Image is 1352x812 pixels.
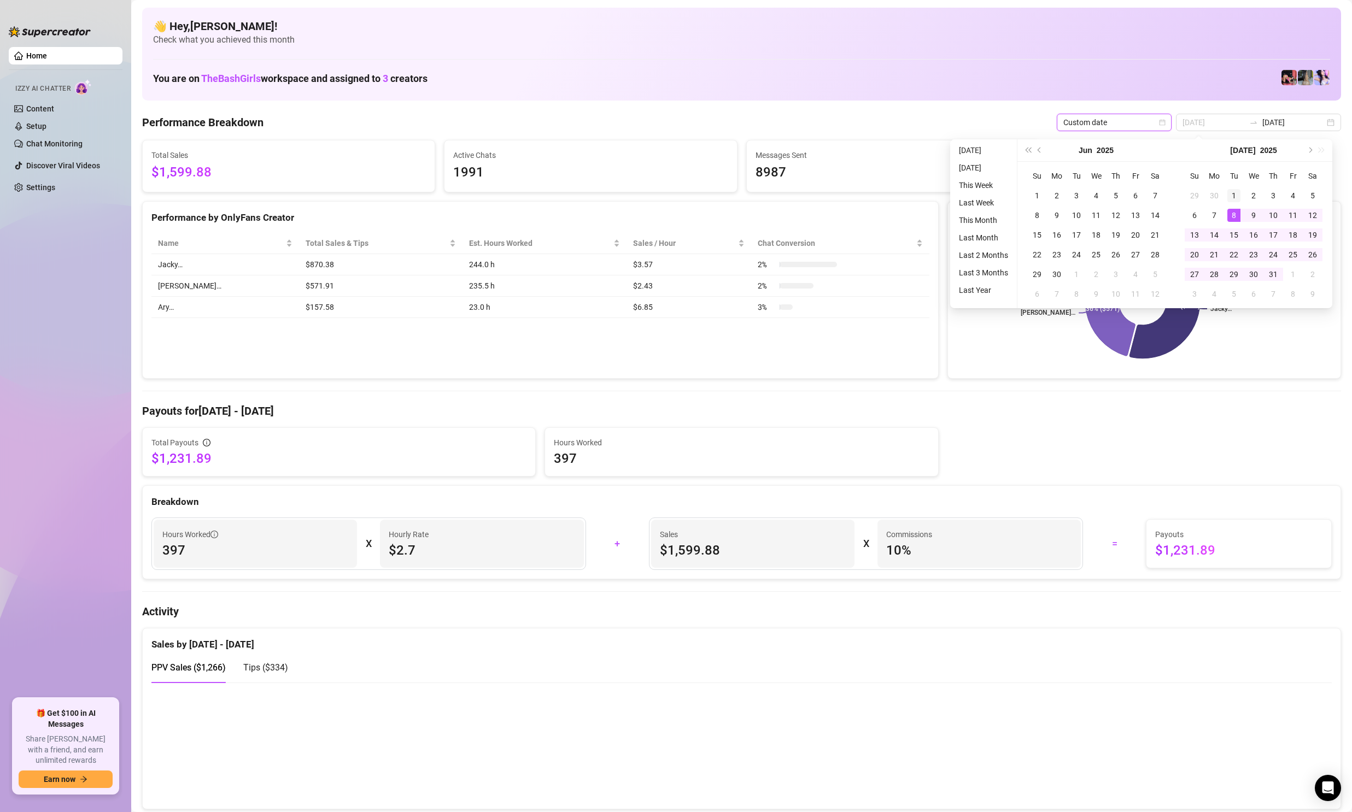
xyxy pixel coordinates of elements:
td: 2025-07-23 [1244,245,1263,264]
td: 2025-07-25 [1283,245,1303,264]
td: 2025-07-30 [1244,264,1263,284]
div: 19 [1306,228,1319,242]
td: 2025-06-20 [1126,225,1145,245]
div: 2 [1090,268,1103,281]
td: 2025-07-07 [1047,284,1067,304]
div: 25 [1090,248,1103,261]
td: 2025-07-12 [1145,284,1165,304]
th: Th [1106,166,1126,186]
div: Sales by [DATE] - [DATE] [151,628,1332,652]
span: 397 [554,450,929,467]
div: 30 [1247,268,1260,281]
th: Mo [1047,166,1067,186]
div: 23 [1050,248,1063,261]
div: 30 [1050,268,1063,281]
a: Discover Viral Videos [26,161,100,170]
div: 4 [1286,189,1300,202]
td: 2025-07-09 [1086,284,1106,304]
h1: You are on workspace and assigned to creators [153,73,428,85]
td: $870.38 [299,254,463,275]
td: 2025-07-18 [1283,225,1303,245]
span: 3 % [758,301,775,313]
div: 6 [1129,189,1142,202]
div: Open Intercom Messenger [1315,775,1341,801]
td: 2025-06-29 [1027,264,1047,284]
td: 2025-07-04 [1283,186,1303,205]
div: 29 [1188,189,1201,202]
td: $3.57 [627,254,751,275]
article: Hourly Rate [389,528,429,540]
td: 2025-07-12 [1303,205,1322,225]
td: 2025-07-29 [1224,264,1244,284]
span: to [1249,118,1258,127]
td: 2025-07-11 [1126,284,1145,304]
td: 2025-06-09 [1047,205,1067,225]
button: Previous month (PageUp) [1034,139,1046,161]
div: 20 [1129,228,1142,242]
td: 2025-07-07 [1204,205,1224,225]
td: 2025-07-14 [1204,225,1224,245]
button: Choose a year [1260,139,1277,161]
span: Izzy AI Chatter [15,84,71,94]
h4: Activity [142,604,1341,619]
td: 2025-07-08 [1224,205,1244,225]
div: 3 [1070,189,1083,202]
span: TheBashGirls [201,73,261,84]
div: X [366,535,371,552]
span: 🎁 Get $100 in AI Messages [19,708,113,729]
td: 2025-06-03 [1067,186,1086,205]
div: 28 [1149,248,1162,261]
td: 2025-08-08 [1283,284,1303,304]
button: Choose a month [1079,139,1092,161]
span: Name [158,237,284,249]
td: 2025-06-30 [1204,186,1224,205]
div: 2 [1050,189,1063,202]
span: 1991 [453,162,728,183]
li: Last Year [955,284,1012,297]
td: 2025-07-20 [1185,245,1204,264]
td: 2025-08-07 [1263,284,1283,304]
div: 18 [1090,228,1103,242]
td: 2025-06-23 [1047,245,1067,264]
td: $571.91 [299,275,463,297]
td: 2025-06-13 [1126,205,1145,225]
span: Check what you achieved this month [153,34,1330,46]
td: [PERSON_NAME]… [151,275,299,297]
td: 2025-06-06 [1126,186,1145,205]
span: calendar [1159,119,1166,126]
div: 4 [1208,287,1221,301]
span: Custom date [1063,114,1165,131]
td: 2025-08-06 [1244,284,1263,304]
div: 4 [1129,268,1142,281]
div: 15 [1031,228,1044,242]
div: 25 [1286,248,1300,261]
span: 397 [162,542,348,559]
td: 2025-08-09 [1303,284,1322,304]
div: 2 [1247,189,1260,202]
th: Fr [1283,166,1303,186]
td: 2025-06-08 [1027,205,1047,225]
div: 4 [1090,189,1103,202]
div: 29 [1227,268,1240,281]
div: 23 [1247,248,1260,261]
div: 17 [1070,228,1083,242]
span: Hours Worked [554,437,929,449]
td: 2025-07-03 [1106,264,1126,284]
div: 22 [1227,248,1240,261]
td: 2025-06-19 [1106,225,1126,245]
li: Last 2 Months [955,249,1012,262]
td: 2025-07-19 [1303,225,1322,245]
th: Tu [1224,166,1244,186]
div: 5 [1149,268,1162,281]
div: 12 [1109,209,1122,222]
div: 1 [1286,268,1300,281]
div: 12 [1306,209,1319,222]
th: Name [151,233,299,254]
div: 10 [1109,287,1122,301]
td: 2025-07-10 [1263,205,1283,225]
td: 2025-06-22 [1027,245,1047,264]
div: 6 [1031,287,1044,301]
span: info-circle [210,531,218,538]
td: 2025-07-03 [1263,186,1283,205]
div: 24 [1267,248,1280,261]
